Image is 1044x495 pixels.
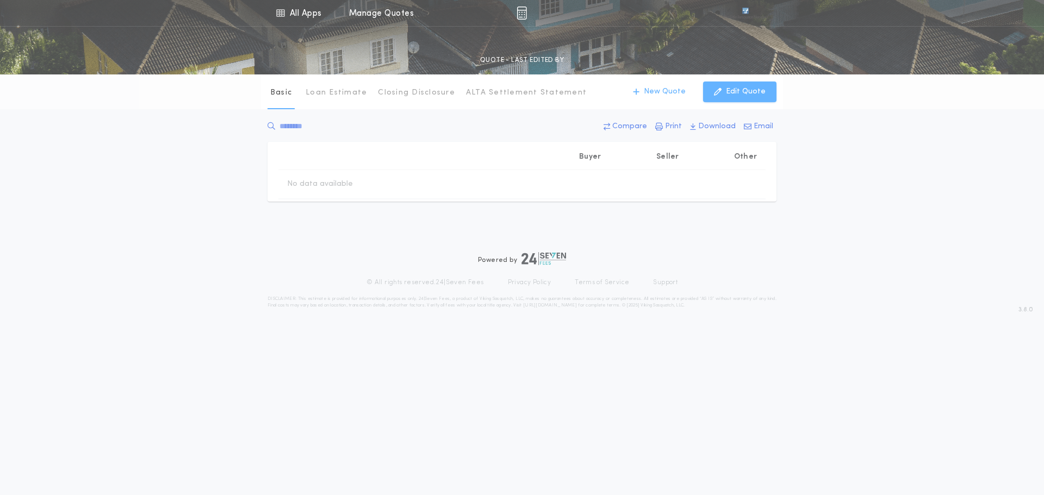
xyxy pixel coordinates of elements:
[665,121,682,132] p: Print
[652,117,685,136] button: Print
[579,152,601,162] p: Buyer
[687,117,739,136] button: Download
[521,252,566,265] img: logo
[723,8,768,18] img: vs-icon
[726,86,766,97] p: Edit Quote
[523,303,577,308] a: [URL][DOMAIN_NAME]
[466,87,587,98] p: ALTA Settlement Statement
[306,87,367,98] p: Loan Estimate
[600,117,650,136] button: Compare
[268,296,776,309] p: DISCLAIMER: This estimate is provided for informational purposes only. 24|Seven Fees, a product o...
[517,7,527,20] img: img
[612,121,647,132] p: Compare
[754,121,773,132] p: Email
[270,87,292,98] p: Basic
[656,152,679,162] p: Seller
[653,278,678,287] a: Support
[508,278,551,287] a: Privacy Policy
[703,82,776,102] button: Edit Quote
[698,121,736,132] p: Download
[741,117,776,136] button: Email
[575,278,629,287] a: Terms of Service
[366,278,484,287] p: © All rights reserved. 24|Seven Fees
[478,252,566,265] div: Powered by
[480,55,564,66] p: QUOTE - LAST EDITED BY
[278,170,362,198] td: No data available
[644,86,686,97] p: New Quote
[622,82,697,102] button: New Quote
[734,152,757,162] p: Other
[378,87,455,98] p: Closing Disclosure
[1018,305,1033,315] span: 3.8.0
